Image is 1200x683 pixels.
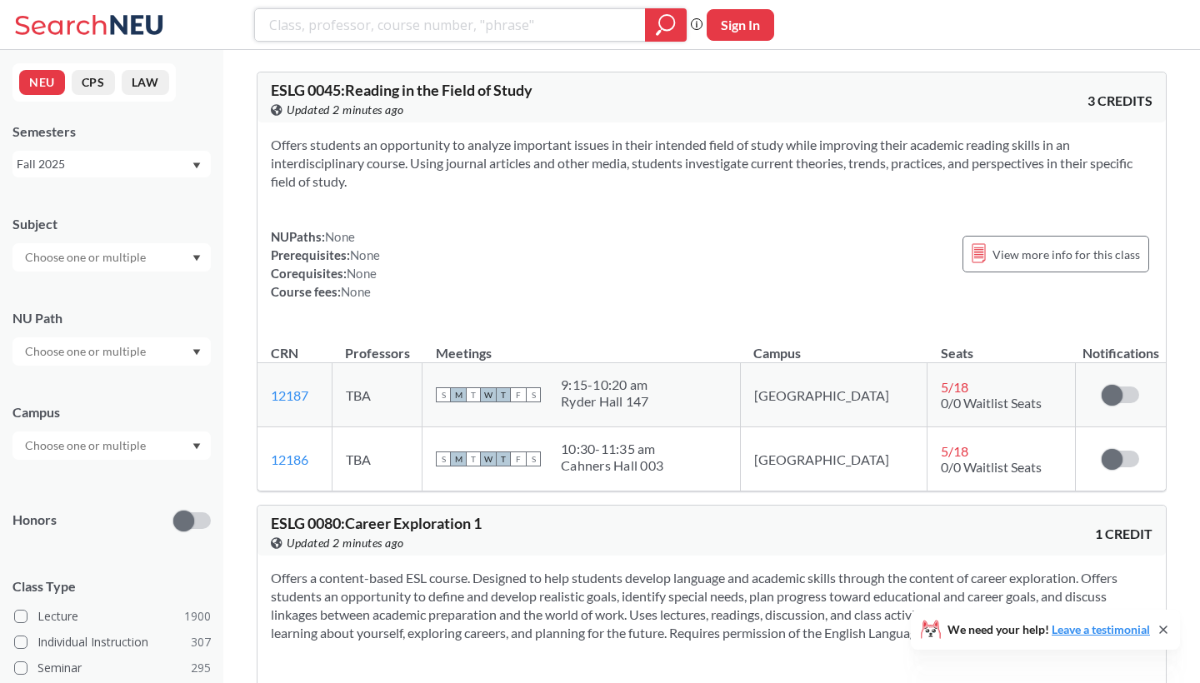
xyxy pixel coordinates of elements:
[496,387,511,402] span: T
[1052,622,1150,636] a: Leave a testimonial
[14,657,211,679] label: Seminar
[526,387,541,402] span: S
[496,451,511,466] span: T
[325,229,355,244] span: None
[191,633,211,651] span: 307
[740,427,927,491] td: [GEOGRAPHIC_DATA]
[17,155,191,173] div: Fall 2025
[192,443,201,450] svg: Dropdown arrow
[271,136,1152,191] section: Offers students an opportunity to analyze important issues in their intended field of study while...
[511,451,526,466] span: F
[341,284,371,299] span: None
[350,247,380,262] span: None
[481,451,496,466] span: W
[947,624,1150,636] span: We need your help!
[12,151,211,177] div: Fall 2025Dropdown arrow
[1075,327,1166,363] th: Notifications
[12,431,211,460] div: Dropdown arrow
[656,13,676,37] svg: magnifying glass
[466,451,481,466] span: T
[1087,92,1152,110] span: 3 CREDITS
[19,70,65,95] button: NEU
[451,451,466,466] span: M
[941,443,968,459] span: 5 / 18
[14,631,211,653] label: Individual Instruction
[12,243,211,272] div: Dropdown arrow
[466,387,481,402] span: T
[436,451,451,466] span: S
[12,215,211,233] div: Subject
[14,606,211,627] label: Lecture
[422,327,741,363] th: Meetings
[12,337,211,366] div: Dropdown arrow
[332,327,422,363] th: Professors
[267,11,633,39] input: Class, professor, course number, "phrase"
[287,101,404,119] span: Updated 2 minutes ago
[17,341,157,361] input: Choose one or multiple
[191,659,211,677] span: 295
[12,122,211,141] div: Semesters
[645,8,687,42] div: magnifying glass
[17,247,157,267] input: Choose one or multiple
[992,244,1140,265] span: View more info for this class
[941,379,968,395] span: 5 / 18
[561,393,649,410] div: Ryder Hall 147
[332,363,422,427] td: TBA
[271,81,532,99] span: ESLG 0045 : Reading in the Field of Study
[481,387,496,402] span: W
[526,451,541,466] span: S
[451,387,466,402] span: M
[192,255,201,262] svg: Dropdown arrow
[707,9,774,41] button: Sign In
[271,569,1152,642] section: Offers a content-based ESL course. Designed to help students develop language and academic skills...
[927,327,1075,363] th: Seats
[271,344,298,362] div: CRN
[72,70,115,95] button: CPS
[271,514,482,532] span: ESLG 0080 : Career Exploration 1
[12,309,211,327] div: NU Path
[941,459,1042,475] span: 0/0 Waitlist Seats
[511,387,526,402] span: F
[561,376,649,393] div: 9:15 - 10:20 am
[192,349,201,356] svg: Dropdown arrow
[271,227,380,301] div: NUPaths: Prerequisites: Corequisites: Course fees:
[271,451,308,467] a: 12186
[347,266,377,281] span: None
[184,607,211,626] span: 1900
[332,427,422,491] td: TBA
[12,511,57,530] p: Honors
[122,70,169,95] button: LAW
[740,363,927,427] td: [GEOGRAPHIC_DATA]
[12,577,211,596] span: Class Type
[17,436,157,456] input: Choose one or multiple
[740,327,927,363] th: Campus
[941,395,1042,411] span: 0/0 Waitlist Seats
[192,162,201,169] svg: Dropdown arrow
[1095,525,1152,543] span: 1 CREDIT
[271,387,308,403] a: 12187
[287,534,404,552] span: Updated 2 minutes ago
[436,387,451,402] span: S
[12,403,211,421] div: Campus
[561,457,663,474] div: Cahners Hall 003
[561,441,663,457] div: 10:30 - 11:35 am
